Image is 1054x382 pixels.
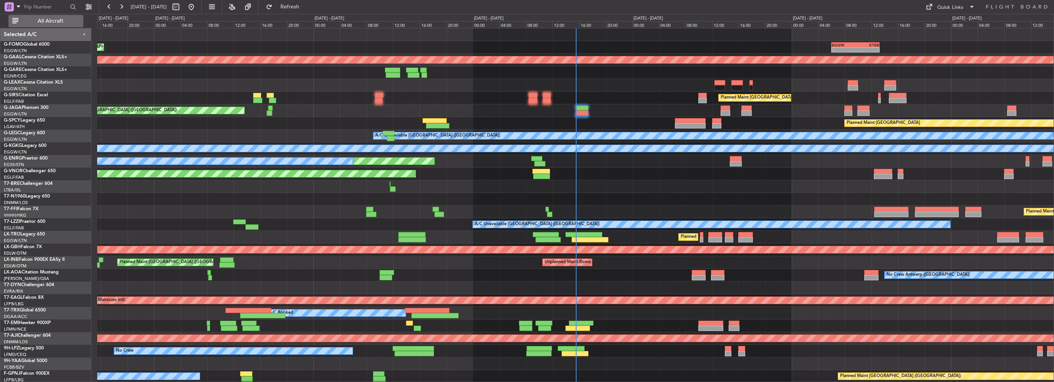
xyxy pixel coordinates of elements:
div: 08:00 [526,21,552,28]
button: Quick Links [922,1,979,13]
div: EGGW [832,43,855,47]
div: 20:00 [606,21,632,28]
div: 04:00 [818,21,845,28]
div: 20:00 [925,21,951,28]
div: 12:00 [872,21,898,28]
span: T7-TRX [4,308,20,313]
span: G-KGKG [4,143,22,148]
button: All Aircraft [8,15,83,27]
span: G-SPCY [4,118,20,123]
div: 12:00 [552,21,579,28]
a: T7-N1960Legacy 650 [4,194,50,199]
span: G-LEAX [4,80,20,85]
a: EGGW/LTN [4,48,27,54]
a: T7-EAGLFalcon 8X [4,295,44,300]
div: Planned Maint [GEOGRAPHIC_DATA] ([GEOGRAPHIC_DATA]) [721,92,842,104]
input: Trip Number [23,1,68,13]
span: G-VNOR [4,169,23,173]
a: T7-TRXGlobal 6500 [4,308,46,313]
span: T7-FFI [4,207,17,211]
a: G-GARECessna Citation XLS+ [4,68,67,72]
div: [DATE] - [DATE] [155,15,185,22]
div: 08:00 [685,21,712,28]
div: 08:00 [845,21,871,28]
span: F-GPNJ [4,371,20,376]
span: G-ENRG [4,156,22,161]
span: G-LEGC [4,131,20,135]
div: A/C Unavailable [GEOGRAPHIC_DATA] ([GEOGRAPHIC_DATA]) [475,219,600,230]
div: 08:00 [1004,21,1031,28]
a: 9H-YAAGlobal 5000 [4,359,47,363]
div: 16:00 [420,21,446,28]
div: [DATE] - [DATE] [315,15,344,22]
a: G-GAALCessna Citation XLS+ [4,55,67,59]
a: LX-TROLegacy 650 [4,232,45,237]
div: - [855,48,879,52]
a: LGAV/ATH [4,124,25,130]
div: 08:00 [366,21,393,28]
div: 00:00 [792,21,818,28]
div: 12:00 [393,21,419,28]
a: T7-EMIHawker 900XP [4,321,51,325]
a: T7-LZZIPraetor 600 [4,219,45,224]
a: G-ENRGPraetor 600 [4,156,48,161]
div: Planned Maint [GEOGRAPHIC_DATA] ([GEOGRAPHIC_DATA]) [681,231,802,243]
span: G-FOMO [4,42,23,47]
div: 00:00 [632,21,659,28]
a: T7-DYNChallenger 604 [4,283,54,287]
div: A/C Unavailable [GEOGRAPHIC_DATA] ([GEOGRAPHIC_DATA]) [375,130,500,142]
a: VHHH/HKG [4,212,27,218]
span: LX-TRO [4,232,20,237]
a: G-LEGCLegacy 600 [4,131,45,135]
div: 16:00 [260,21,287,28]
div: [DATE] - [DATE] [633,15,663,22]
a: [PERSON_NAME]/QSA [4,276,49,282]
div: 16:00 [579,21,606,28]
div: 04:00 [499,21,526,28]
a: EGLF/FAB [4,175,24,180]
a: DGAA/ACC [4,314,27,319]
div: Planned Maint [GEOGRAPHIC_DATA] ([GEOGRAPHIC_DATA]) [119,257,240,268]
a: EGGW/LTN [4,86,27,92]
a: T7-FFIFalcon 7X [4,207,38,211]
span: T7-N1960 [4,194,25,199]
a: EDLW/DTM [4,263,27,269]
div: 00:00 [313,21,340,28]
a: LFMD/CEQ [4,352,26,357]
div: - [832,48,855,52]
a: EGGW/LTN [4,149,27,155]
div: 08:00 [207,21,234,28]
div: 20:00 [287,21,313,28]
span: LX-AOA [4,270,22,275]
span: G-SIRS [4,93,18,97]
a: EGLF/FAB [4,225,24,231]
span: G-GARE [4,68,22,72]
a: LX-GBHFalcon 7X [4,245,42,249]
a: EGNR/CEG [4,73,27,79]
a: EGGW/LTN [4,111,27,117]
div: Planned Maint [GEOGRAPHIC_DATA] ([GEOGRAPHIC_DATA]) [840,370,961,382]
div: 12:00 [712,21,739,28]
a: DNMM/LOS [4,200,28,206]
a: G-KGKGLegacy 600 [4,143,46,148]
span: T7-EMI [4,321,19,325]
a: LFPB/LBG [4,301,24,307]
div: 00:00 [154,21,181,28]
a: LFMN/NCE [4,326,27,332]
a: EDLW/DTM [4,250,27,256]
span: 9H-YAA [4,359,21,363]
div: [DATE] - [DATE] [952,15,982,22]
div: [DATE] - [DATE] [99,15,128,22]
div: [DATE] - [DATE] [474,15,504,22]
span: T7-EAGL [4,295,23,300]
a: LX-INBFalcon 900EX EASy II [4,257,65,262]
div: 16:00 [101,21,127,28]
button: Refresh [262,1,308,13]
span: Refresh [274,4,306,10]
div: 12:00 [234,21,260,28]
a: FCBB/BZV [4,364,24,370]
a: G-LEAXCessna Citation XLS [4,80,63,85]
a: LTBA/ISL [4,187,21,193]
div: No Crew Antwerp ([GEOGRAPHIC_DATA]) [887,269,970,281]
span: G-JAGA [4,105,22,110]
